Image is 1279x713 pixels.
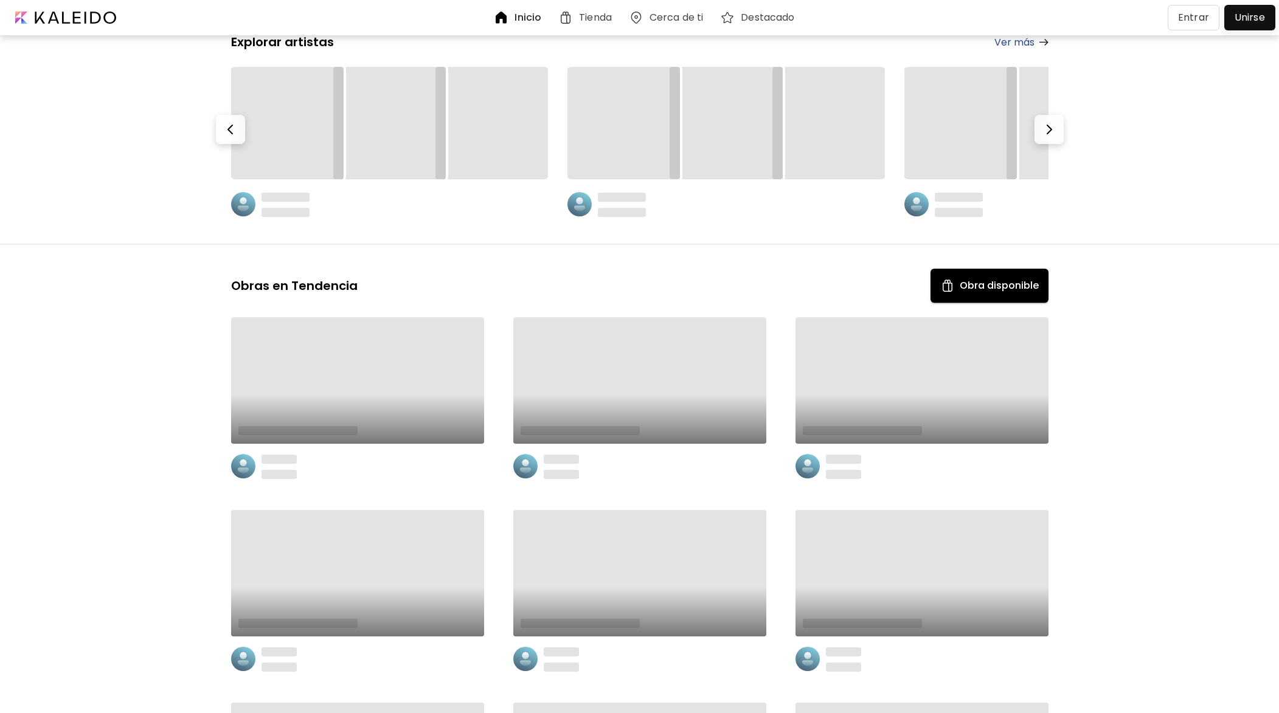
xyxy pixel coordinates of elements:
[940,278,955,293] img: Available Art
[231,34,334,50] h5: Explorar artistas
[650,13,703,22] h6: Cerca de ti
[1168,5,1224,30] a: Entrar
[1039,39,1049,46] img: arrow-right
[231,278,358,294] h5: Obras en Tendencia
[515,13,541,22] h6: Inicio
[1042,122,1056,137] img: Next-button
[579,13,612,22] h6: Tienda
[216,115,245,144] button: Prev-button
[741,13,794,22] h6: Destacado
[1035,115,1064,144] button: Next-button
[994,35,1049,50] a: Ver más
[494,10,546,25] a: Inicio
[1224,5,1275,30] a: Unirse
[223,122,238,137] img: Prev-button
[1168,5,1219,30] button: Entrar
[960,278,1039,293] h5: Obra disponible
[720,10,799,25] a: Destacado
[1178,10,1209,25] p: Entrar
[931,269,1049,303] button: Available ArtObra disponible
[629,10,708,25] a: Cerca de ti
[558,10,617,25] a: Tienda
